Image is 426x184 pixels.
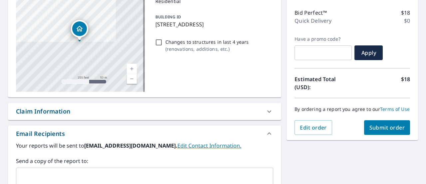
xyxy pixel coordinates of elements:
span: Apply [360,49,377,56]
span: Submit order [369,124,405,131]
p: Quick Delivery [295,17,331,25]
p: By ordering a report you agree to our [295,106,410,112]
b: [EMAIL_ADDRESS][DOMAIN_NAME]. [84,142,177,149]
p: ( renovations, additions, etc. ) [165,45,249,52]
p: Bid Perfect™ [295,9,327,17]
button: Apply [354,45,383,60]
div: Email Recipients [8,126,281,142]
p: $0 [404,17,410,25]
label: Have a promo code? [295,36,352,42]
p: $18 [401,75,410,91]
p: [STREET_ADDRESS] [155,20,271,28]
div: Email Recipients [16,129,65,138]
label: Your reports will be sent to [16,142,273,150]
div: Dropped pin, building 1, Residential property, 203 W G St Oakdale, CA 95361 [71,20,88,41]
span: Edit order [300,124,327,131]
a: Current Level 17, Zoom Out [127,74,137,84]
a: Terms of Use [380,106,410,112]
div: Claim Information [8,103,281,120]
a: EditContactInfo [177,142,241,149]
a: Current Level 17, Zoom In [127,64,137,74]
div: Claim Information [16,107,70,116]
p: BUILDING ID [155,14,181,20]
label: Send a copy of the report to: [16,157,273,165]
p: Estimated Total (USD): [295,75,352,91]
p: Changes to structures in last 4 years [165,38,249,45]
p: $18 [401,9,410,17]
button: Submit order [364,120,410,135]
button: Edit order [295,120,332,135]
